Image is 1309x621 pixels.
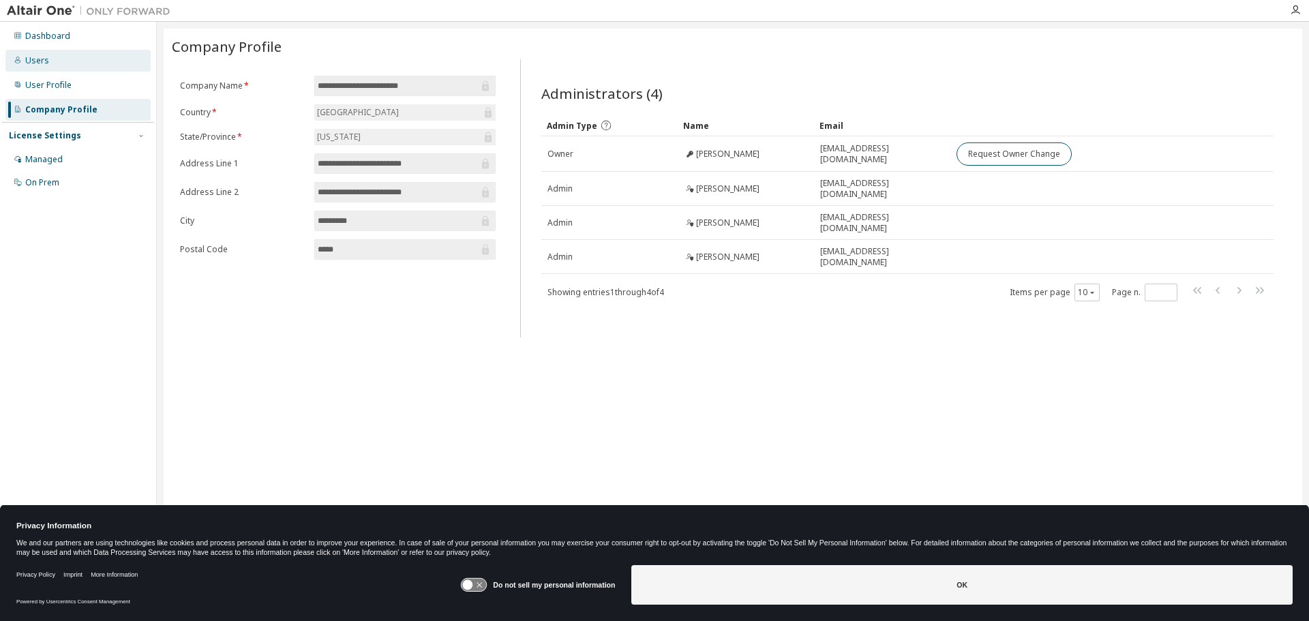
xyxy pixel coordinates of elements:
[547,286,664,298] span: Showing entries 1 through 4 of 4
[683,115,809,136] div: Name
[547,217,573,228] span: Admin
[315,105,401,120] div: [GEOGRAPHIC_DATA]
[7,4,177,18] img: Altair One
[819,115,945,136] div: Email
[820,246,944,268] span: [EMAIL_ADDRESS][DOMAIN_NAME]
[696,252,759,262] span: [PERSON_NAME]
[314,129,496,145] div: [US_STATE]
[180,132,306,142] label: State/Province
[547,120,597,132] span: Admin Type
[315,130,363,145] div: [US_STATE]
[696,217,759,228] span: [PERSON_NAME]
[25,80,72,91] div: User Profile
[1112,284,1177,301] span: Page n.
[180,215,306,226] label: City
[172,37,282,56] span: Company Profile
[180,107,306,118] label: Country
[180,187,306,198] label: Address Line 2
[25,177,59,188] div: On Prem
[547,252,573,262] span: Admin
[25,154,63,165] div: Managed
[1078,287,1096,298] button: 10
[541,84,663,103] span: Administrators (4)
[9,130,81,141] div: License Settings
[696,149,759,160] span: [PERSON_NAME]
[25,55,49,66] div: Users
[820,212,944,234] span: [EMAIL_ADDRESS][DOMAIN_NAME]
[180,158,306,169] label: Address Line 1
[314,104,496,121] div: [GEOGRAPHIC_DATA]
[180,80,306,91] label: Company Name
[696,183,759,194] span: [PERSON_NAME]
[180,244,306,255] label: Postal Code
[25,31,70,42] div: Dashboard
[820,178,944,200] span: [EMAIL_ADDRESS][DOMAIN_NAME]
[1010,284,1100,301] span: Items per page
[25,104,97,115] div: Company Profile
[820,143,944,165] span: [EMAIL_ADDRESS][DOMAIN_NAME]
[957,142,1072,166] button: Request Owner Change
[547,183,573,194] span: Admin
[547,149,573,160] span: Owner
